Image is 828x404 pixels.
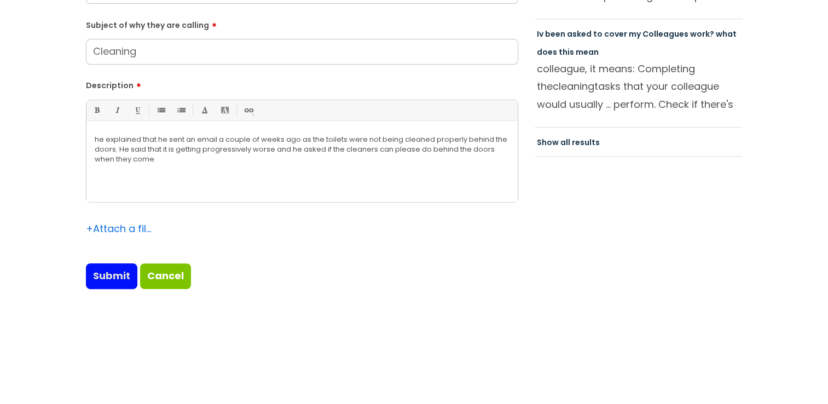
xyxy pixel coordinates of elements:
a: Underline(Ctrl-U) [130,103,144,117]
p: he explained that he sent an email a couple of weeks ago as the toilets were not being cleaned pr... [95,135,509,164]
a: Show all results [537,137,600,148]
label: Description [86,77,518,90]
a: Cancel [140,263,191,288]
a: • Unordered List (Ctrl-Shift-7) [154,103,167,117]
label: Subject of why they are calling [86,17,518,30]
a: Font Color [198,103,211,117]
a: 1. Ordered List (Ctrl-Shift-8) [174,103,188,117]
a: Italic (Ctrl-I) [110,103,124,117]
a: Bold (Ctrl-B) [90,103,103,117]
a: Iv been asked to cover my Colleagues work? what does this mean [537,28,737,57]
input: Submit [86,263,137,288]
a: Link [241,103,255,117]
div: Attach a file [86,220,152,238]
span: cleaning [553,79,594,93]
a: Back Color [218,103,231,117]
p: colleague, it means: Completing the tasks that your colleague would usually ... perform. Check if... [537,60,740,113]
